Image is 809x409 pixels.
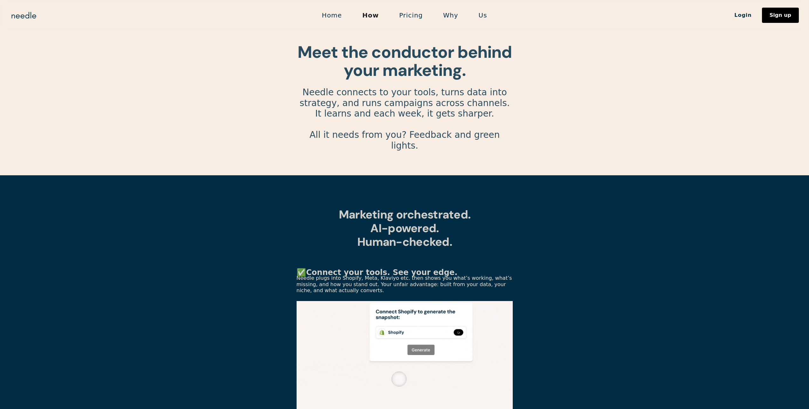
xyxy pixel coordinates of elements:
[312,9,352,22] a: Home
[306,268,457,277] strong: Connect your tools. See your edge.
[433,9,468,22] a: Why
[297,87,513,162] p: Needle connects to your tools, turns data into strategy, and runs campaigns across channels. It l...
[762,8,799,23] a: Sign up
[770,13,791,18] div: Sign up
[297,268,513,278] p: ✅
[339,207,470,249] strong: Marketing orchestrated. AI-powered. Human-checked.
[298,41,511,81] strong: Meet the conductor behind your marketing.
[389,9,433,22] a: Pricing
[724,10,762,21] a: Login
[352,9,389,22] a: How
[297,275,513,293] p: Needle plugs into Shopify, Meta, Klaviyo etc. then shows you what’s working, what’s missing, and ...
[468,9,497,22] a: Us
